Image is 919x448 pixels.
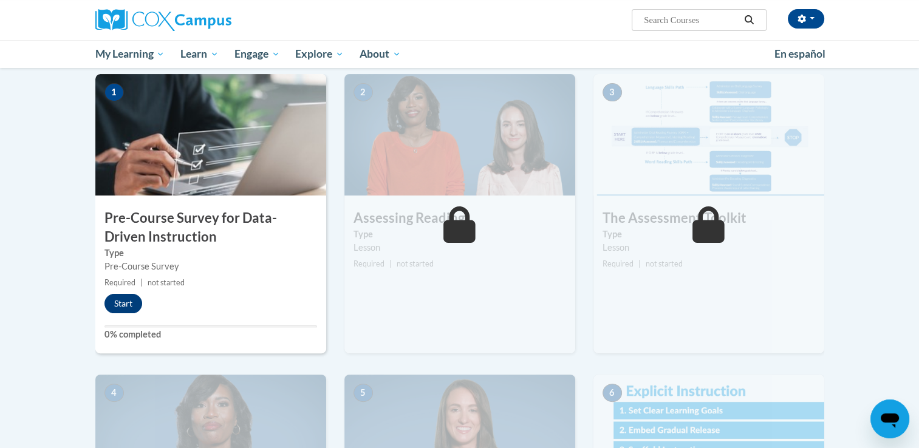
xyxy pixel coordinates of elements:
span: Engage [234,47,280,61]
span: Explore [295,47,344,61]
a: About [352,40,409,68]
span: About [360,47,401,61]
button: Search [740,13,758,27]
img: Course Image [95,74,326,195]
img: Course Image [344,74,575,195]
span: En español [774,47,825,60]
a: Learn [173,40,227,68]
label: Type [603,228,815,241]
h3: The Assessment Toolkit [593,209,824,228]
div: Lesson [354,241,566,254]
span: Learn [180,47,219,61]
span: not started [148,278,185,287]
span: not started [646,259,683,268]
span: 1 [104,83,124,101]
span: 4 [104,384,124,402]
span: Required [603,259,634,268]
a: Cox Campus [95,9,326,31]
iframe: Button to launch messaging window [870,399,909,438]
span: My Learning [95,47,165,61]
label: Type [354,228,566,241]
span: Required [354,259,384,268]
button: Start [104,294,142,313]
span: | [140,278,143,287]
div: Lesson [603,241,815,254]
button: Account Settings [788,9,824,29]
label: 0% completed [104,328,317,341]
div: Pre-Course Survey [104,260,317,273]
input: Search Courses [643,13,740,27]
span: | [389,259,392,268]
div: Main menu [77,40,842,68]
span: | [638,259,641,268]
h3: Pre-Course Survey for Data-Driven Instruction [95,209,326,246]
a: Explore [287,40,352,68]
a: Engage [227,40,288,68]
h3: Assessing Reading [344,209,575,228]
span: 3 [603,83,622,101]
span: Required [104,278,135,287]
span: 5 [354,384,373,402]
a: En español [767,41,833,67]
img: Course Image [593,74,824,195]
span: not started [397,259,434,268]
label: Type [104,246,317,260]
span: 6 [603,384,622,402]
a: My Learning [87,40,173,68]
span: 2 [354,83,373,101]
img: Cox Campus [95,9,231,31]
